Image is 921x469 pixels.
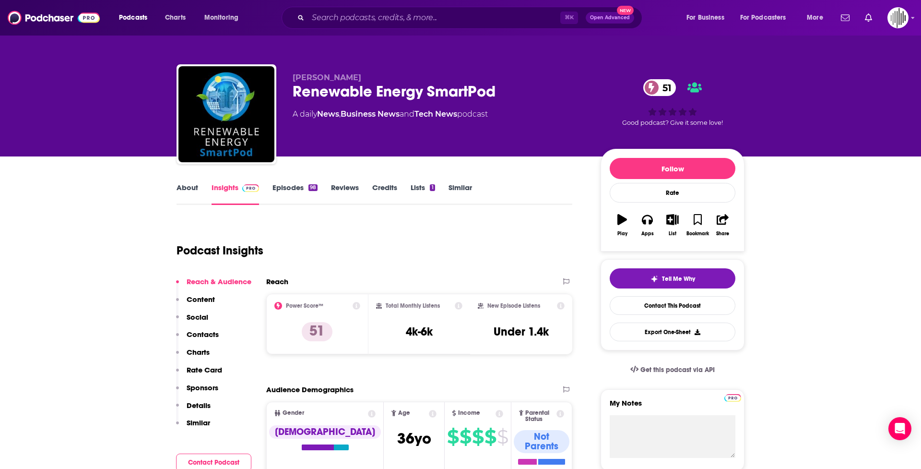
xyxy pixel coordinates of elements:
img: Podchaser Pro [242,184,259,192]
a: Business News [341,109,400,119]
a: Pro website [724,393,741,402]
a: Reviews [331,183,359,205]
button: Social [176,313,208,330]
a: Lists1 [411,183,435,205]
span: Get this podcast via API [640,366,715,374]
div: Rate [610,183,735,203]
div: Search podcasts, credits, & more... [291,7,651,29]
span: Podcasts [119,11,147,24]
span: More [807,11,823,24]
span: Income [458,410,480,416]
a: Similar [449,183,472,205]
span: $ [484,429,496,445]
span: Monitoring [204,11,238,24]
span: Logged in as gpg2 [887,7,909,28]
span: Good podcast? Give it some love! [622,119,723,126]
button: Charts [176,348,210,365]
div: 51Good podcast? Give it some love! [601,73,744,132]
a: Show notifications dropdown [837,10,853,26]
span: , [339,109,341,119]
h2: New Episode Listens [487,302,540,309]
a: Get this podcast via API [623,358,722,382]
span: Charts [165,11,186,24]
img: Podchaser - Follow, Share and Rate Podcasts [8,9,100,27]
p: Contacts [187,330,219,339]
p: Content [187,295,215,304]
h2: Power Score™ [286,302,323,309]
div: A daily podcast [293,108,488,120]
button: Follow [610,158,735,179]
img: Podchaser Pro [724,394,741,402]
span: 36 yo [397,429,431,448]
button: open menu [112,10,160,25]
button: Similar [176,418,210,436]
button: open menu [734,10,800,25]
button: Contacts [176,330,219,348]
button: Bookmark [685,208,710,242]
button: Open AdvancedNew [586,12,634,24]
a: Tech News [414,109,457,119]
p: Details [187,401,211,410]
h1: Podcast Insights [177,243,263,258]
div: Apps [641,231,654,237]
div: Play [617,231,627,237]
span: $ [460,429,471,445]
span: [PERSON_NAME] [293,73,361,82]
button: List [660,208,685,242]
span: Parental Status [525,410,555,422]
div: Open Intercom Messenger [888,417,911,440]
button: tell me why sparkleTell Me Why [610,268,735,289]
span: For Podcasters [740,11,786,24]
img: tell me why sparkle [650,275,658,283]
p: 51 [302,322,332,341]
button: open menu [680,10,736,25]
div: 1 [430,184,435,191]
p: Reach & Audience [187,277,251,286]
a: InsightsPodchaser Pro [212,183,259,205]
div: Bookmark [686,231,709,237]
div: Share [716,231,729,237]
a: Show notifications dropdown [861,10,876,26]
button: open menu [198,10,251,25]
div: Not Parents [514,430,569,453]
div: 98 [308,184,318,191]
p: Sponsors [187,383,218,392]
span: Gender [283,410,304,416]
div: List [669,231,676,237]
a: Contact This Podcast [610,296,735,315]
button: Show profile menu [887,7,909,28]
span: ⌘ K [560,12,578,24]
p: Social [187,313,208,322]
a: Credits [372,183,397,205]
span: Age [398,410,410,416]
h2: Audience Demographics [266,385,354,394]
button: Reach & Audience [176,277,251,295]
span: $ [447,429,459,445]
span: $ [472,429,484,445]
button: Rate Card [176,365,222,383]
p: Similar [187,418,210,427]
img: User Profile [887,7,909,28]
span: Tell Me Why [662,275,695,283]
a: Episodes98 [272,183,318,205]
label: My Notes [610,398,735,415]
p: Rate Card [187,365,222,374]
span: Open Advanced [590,15,630,20]
span: For Business [686,11,724,24]
img: Renewable Energy SmartPod [178,66,274,162]
button: open menu [800,10,835,25]
button: Play [610,208,635,242]
a: News [317,109,339,119]
button: Export One-Sheet [610,323,735,341]
button: Share [710,208,735,242]
input: Search podcasts, credits, & more... [308,10,560,25]
h2: Reach [266,277,288,286]
button: Apps [635,208,660,242]
span: New [617,6,634,15]
span: and [400,109,414,119]
h3: 4k-6k [406,325,433,339]
h2: Total Monthly Listens [386,302,440,309]
span: 51 [653,79,676,96]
